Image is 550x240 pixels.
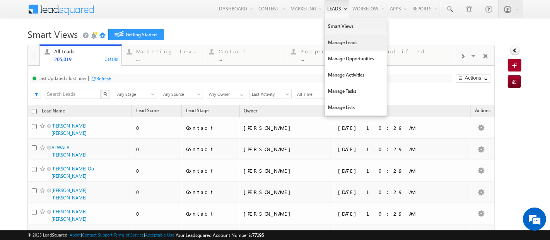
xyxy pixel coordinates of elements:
[204,46,286,65] a: Contact...
[104,55,119,62] div: Details
[244,124,330,131] div: [PERSON_NAME]
[32,109,37,114] input: Check all records
[295,90,337,99] a: All Time
[39,44,122,66] a: All Leads205,019Details
[186,189,236,196] div: Contact
[325,99,387,116] a: Manage Lists
[252,232,264,238] span: 77195
[136,210,178,217] div: 0
[301,56,364,62] div: ...
[136,48,199,54] div: Marketing Leads
[108,29,164,40] a: Getting Started
[27,28,78,40] span: Smart Views
[383,56,446,62] div: ...
[51,123,87,136] a: [PERSON_NAME] [PERSON_NAME]
[186,167,236,174] div: Contact
[219,48,282,54] div: Contact
[338,210,444,217] div: [DATE] 10:29 AM
[136,107,159,113] span: Lead Score
[45,90,101,99] input: Search Leads
[115,91,154,98] span: Any Stage
[325,18,387,34] a: Smart Views
[103,92,107,96] img: Search
[136,56,199,62] div: ...
[338,124,444,131] div: [DATE] 10:29 AM
[325,83,387,99] a: Manage Tasks
[295,91,334,98] span: All Time
[51,187,87,201] a: [PERSON_NAME] [PERSON_NAME]
[471,106,494,116] span: Actions
[70,232,81,237] a: About
[301,48,364,54] div: Prospect
[136,167,178,174] div: 0
[207,89,246,99] div: Owner Filter
[136,124,178,131] div: 0
[244,146,330,153] div: [PERSON_NAME]
[161,90,203,99] a: Any Source
[249,90,292,99] a: Last Activity
[96,76,111,82] div: Refresh
[115,89,157,99] div: Lead Stage Filter
[325,67,387,83] a: Manage Activities
[136,146,178,153] div: 0
[325,34,387,51] a: Manage Leads
[383,48,446,54] div: Qualified
[219,56,282,62] div: ...
[51,145,87,158] a: ALWALA [PERSON_NAME]
[114,232,144,237] a: Terms of Service
[51,209,87,222] a: [PERSON_NAME] [PERSON_NAME]
[186,107,208,113] span: Lead Stage
[456,74,490,83] button: Actions
[121,46,204,65] a: Marketing Leads...
[27,231,264,239] span: © 2025 LeadSquared | | | | |
[286,46,368,65] a: Prospect...
[244,210,330,217] div: [PERSON_NAME]
[38,107,69,117] a: Lead Name
[54,48,117,54] div: All Leads
[54,56,117,62] div: 205,019
[132,106,162,116] a: Lead Score
[338,146,444,153] div: [DATE] 10:29 AM
[236,90,246,98] a: Show All Items
[244,108,258,114] span: Owner
[82,232,113,237] a: Contact Support
[51,166,94,179] a: [PERSON_NAME] Ou [PERSON_NAME]
[161,91,200,98] span: Any Source
[182,106,212,116] a: Lead Stage
[186,124,236,131] div: Contact
[186,210,236,217] div: Contact
[244,189,330,196] div: [PERSON_NAME]
[115,90,157,99] a: Any Stage
[368,46,450,65] a: Qualified...
[338,189,444,196] div: [DATE] 10:29 AM
[176,232,264,238] span: Your Leadsquared Account Number is
[186,146,236,153] div: Contact
[338,167,444,174] div: [DATE] 10:29 AM
[250,91,289,98] span: Last Activity
[207,90,246,99] input: Type to Search
[136,189,178,196] div: 0
[38,75,86,81] div: Last Updated : Just now
[244,167,330,174] div: [PERSON_NAME]
[325,51,387,67] a: Manage Opportunities
[161,89,203,99] div: Lead Source Filter
[145,232,174,237] a: Acceptable Use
